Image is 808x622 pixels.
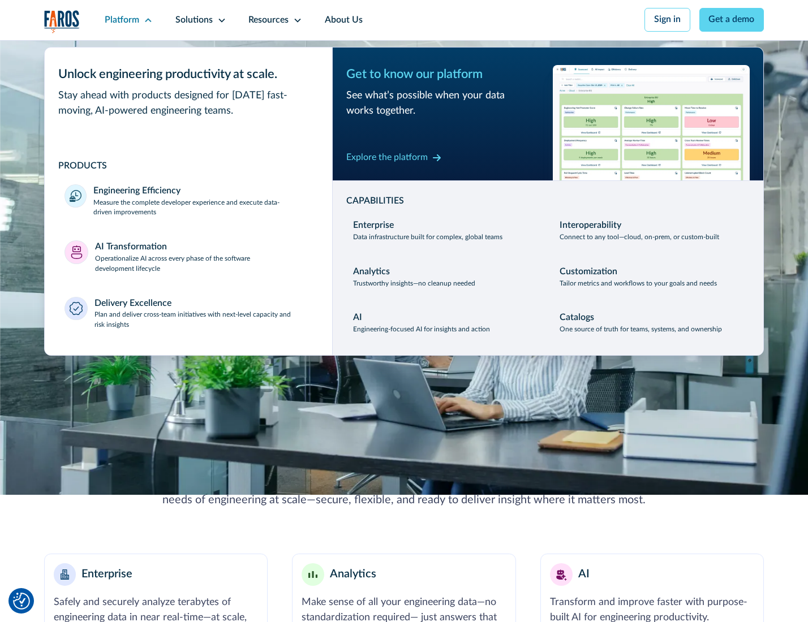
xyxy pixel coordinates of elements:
[81,566,132,583] div: Enterprise
[560,279,717,289] p: Tailor metrics and workflows to your goals and needs
[346,65,544,84] div: Get to know our platform
[578,566,590,583] div: AI
[61,569,70,580] img: Enterprise building blocks or structure icon
[552,565,570,583] img: AI robot or assistant icon
[560,311,594,325] div: Catalogs
[346,195,750,208] div: CAPABILITIES
[58,290,319,338] a: Delivery ExcellencePlan and deliver cross-team initiatives with next-level capacity and risk insi...
[353,311,362,325] div: AI
[346,88,544,119] div: See what’s possible when your data works together.
[95,240,167,254] div: AI Transformation
[95,254,312,274] p: Operationalize AI across every phase of the software development lifecycle
[58,65,319,84] div: Unlock engineering productivity at scale.
[553,65,750,180] img: Workflow productivity trends heatmap chart
[94,297,171,310] div: Delivery Excellence
[44,10,80,33] a: home
[553,212,750,249] a: InteroperabilityConnect to any tool—cloud, on-prem, or custom-built
[346,151,428,165] div: Explore the platform
[44,40,764,356] nav: Platform
[346,305,544,342] a: AIEngineering-focused AI for insights and action
[346,258,544,296] a: AnalyticsTrustworthy insights—no cleanup needed
[353,265,390,279] div: Analytics
[353,325,490,335] p: Engineering-focused AI for insights and action
[13,593,30,610] img: Revisit consent button
[58,88,319,119] div: Stay ahead with products designed for [DATE] fast-moving, AI-powered engineering teams.
[58,234,319,281] a: AI TransformationOperationalize AI across every phase of the software development lifecycle
[330,566,376,583] div: Analytics
[346,212,544,249] a: EnterpriseData infrastructure built for complex, global teams
[353,219,394,232] div: Enterprise
[105,14,139,27] div: Platform
[553,305,750,342] a: CatalogsOne source of truth for teams, systems, and ownership
[644,8,690,32] a: Sign in
[699,8,764,32] a: Get a demo
[93,184,180,198] div: Engineering Efficiency
[560,325,722,335] p: One source of truth for teams, systems, and ownership
[44,10,80,33] img: Logo of the analytics and reporting company Faros.
[58,178,319,225] a: Engineering EfficiencyMeasure the complete developer experience and execute data-driven improvements
[346,149,441,167] a: Explore the platform
[308,571,317,578] img: Minimalist bar chart analytics icon
[553,258,750,296] a: CustomizationTailor metrics and workflows to your goals and needs
[93,198,312,218] p: Measure the complete developer experience and execute data-driven improvements
[175,14,213,27] div: Solutions
[353,232,502,243] p: Data infrastructure built for complex, global teams
[353,279,475,289] p: Trustworthy insights—no cleanup needed
[94,310,312,330] p: Plan and deliver cross-team initiatives with next-level capacity and risk insights
[560,219,621,232] div: Interoperability
[13,593,30,610] button: Cookie Settings
[560,232,719,243] p: Connect to any tool—cloud, on-prem, or custom-built
[560,265,617,279] div: Customization
[58,159,319,173] div: PRODUCTS
[248,14,289,27] div: Resources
